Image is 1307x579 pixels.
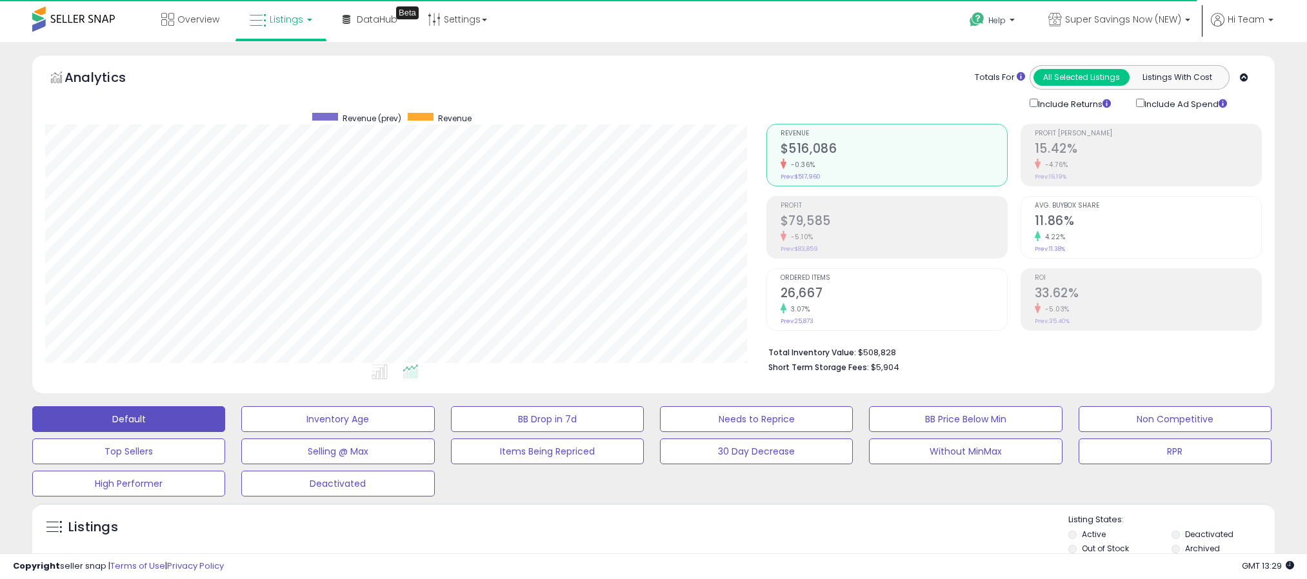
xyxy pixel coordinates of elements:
small: Prev: 16.19% [1035,173,1066,181]
span: $5,904 [871,361,899,373]
h5: Listings [68,518,118,536]
span: Help [988,15,1006,26]
p: Listing States: [1068,514,1275,526]
button: Non Competitive [1079,406,1272,432]
span: DataHub [357,13,397,26]
small: Prev: $83,859 [781,245,818,253]
span: Listings [270,13,303,26]
small: Prev: 11.38% [1035,245,1065,253]
button: Listings With Cost [1129,69,1225,86]
span: Avg. Buybox Share [1035,202,1261,210]
button: BB Drop in 7d [451,406,644,432]
div: Totals For [975,72,1025,84]
small: 3.07% [786,304,810,314]
b: Short Term Storage Fees: [768,362,869,373]
small: Prev: 35.40% [1035,317,1070,325]
h5: Analytics [65,68,151,90]
small: -0.36% [786,160,815,170]
button: Items Being Repriced [451,438,644,464]
span: Ordered Items [781,275,1007,282]
small: -5.03% [1041,304,1070,314]
span: Overview [177,13,219,26]
div: Include Ad Spend [1126,96,1248,111]
i: Get Help [969,12,985,28]
span: Revenue [438,113,472,124]
div: seller snap | | [13,560,224,573]
span: Profit [781,202,1007,210]
button: Inventory Age [241,406,434,432]
span: Super Savings Now (NEW) [1065,13,1181,26]
button: 30 Day Decrease [660,438,853,464]
b: Total Inventory Value: [768,347,856,358]
button: All Selected Listings [1033,69,1130,86]
h2: $516,086 [781,141,1007,159]
button: High Performer [32,471,225,496]
label: Deactivated [1185,529,1233,540]
span: Revenue (prev) [343,113,401,124]
h2: 26,667 [781,286,1007,303]
button: Selling @ Max [241,438,434,464]
label: Active [1082,529,1106,540]
span: 2025-10-8 13:29 GMT [1242,560,1294,572]
small: -5.10% [786,232,813,242]
button: Without MinMax [869,438,1062,464]
div: Tooltip anchor [396,6,419,19]
span: Hi Team [1228,13,1264,26]
h2: 33.62% [1035,286,1261,303]
small: 4.22% [1041,232,1066,242]
small: -4.76% [1041,160,1068,170]
a: Help [959,2,1028,42]
span: Profit [PERSON_NAME] [1035,130,1261,137]
div: Include Returns [1020,96,1126,111]
button: BB Price Below Min [869,406,1062,432]
button: Top Sellers [32,438,225,464]
span: ROI [1035,275,1261,282]
h2: 11.86% [1035,213,1261,231]
h2: $79,585 [781,213,1007,231]
small: Prev: $517,960 [781,173,821,181]
button: Needs to Reprice [660,406,853,432]
button: RPR [1079,438,1272,464]
a: Hi Team [1211,13,1273,42]
li: $508,828 [768,344,1252,359]
small: Prev: 25,873 [781,317,813,325]
h2: 15.42% [1035,141,1261,159]
span: Revenue [781,130,1007,137]
button: Default [32,406,225,432]
strong: Copyright [13,560,60,572]
button: Deactivated [241,471,434,496]
a: Privacy Policy [167,560,224,572]
a: Terms of Use [110,560,165,572]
